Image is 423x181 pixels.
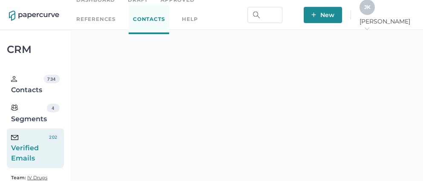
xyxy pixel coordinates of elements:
[311,7,334,23] span: New
[9,11,59,21] img: papercurve-logo-colour.7244d18c.svg
[27,175,47,181] span: IV Drugs
[360,18,414,33] span: [PERSON_NAME]
[11,104,18,111] img: segments.b9481e3d.svg
[247,7,282,23] input: Search Workspace
[364,26,370,32] i: arrow_right
[11,76,17,82] img: person.20a629c4.svg
[7,46,64,53] div: CRM
[11,104,47,124] div: Segments
[253,12,260,18] img: search.bf03fe8b.svg
[11,135,18,140] img: email-icon-black.c777dcea.svg
[304,7,342,23] button: New
[311,12,316,17] img: plus-white.e19ec114.svg
[182,15,198,24] div: help
[364,4,371,10] span: J K
[11,133,47,163] div: Verified Emails
[129,5,169,34] a: Contacts
[11,75,44,95] div: Contacts
[47,104,60,112] div: 4
[44,75,59,83] div: 734
[47,133,60,141] div: 202
[76,15,116,24] a: References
